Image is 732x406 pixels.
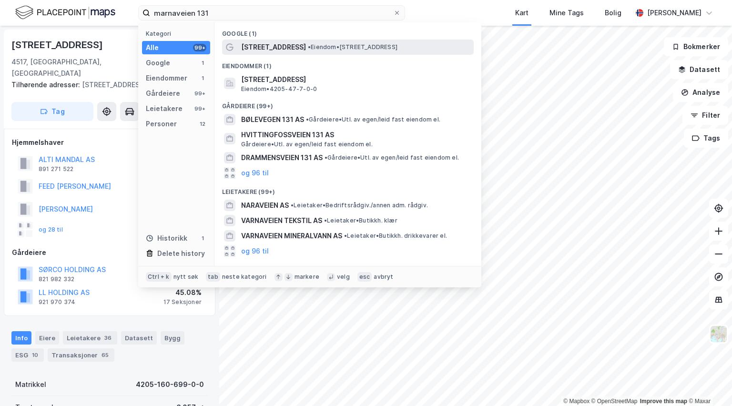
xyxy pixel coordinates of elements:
[163,298,202,306] div: 17 Seksjoner
[136,379,204,390] div: 4205-160-699-0-0
[684,129,728,148] button: Tags
[11,102,93,121] button: Tag
[146,42,159,53] div: Alle
[11,56,150,79] div: 4517, [GEOGRAPHIC_DATA], [GEOGRAPHIC_DATA]
[306,116,440,123] span: Gårdeiere • Utl. av egen/leid fast eiendom el.
[682,106,728,125] button: Filter
[199,59,206,67] div: 1
[11,348,44,362] div: ESG
[12,247,207,258] div: Gårdeiere
[193,90,206,97] div: 99+
[241,141,373,148] span: Gårdeiere • Utl. av egen/leid fast eiendom el.
[11,331,31,345] div: Info
[222,273,267,281] div: neste kategori
[11,81,82,89] span: Tilhørende adresser:
[563,398,590,405] a: Mapbox
[324,217,327,224] span: •
[241,114,304,125] span: BØLEVEGEN 131 AS
[163,287,202,298] div: 45.08%
[15,379,46,390] div: Matrikkel
[241,200,289,211] span: NARAVEIEN AS
[241,74,470,85] span: [STREET_ADDRESS]
[241,167,269,179] button: og 96 til
[146,272,172,282] div: Ctrl + k
[241,85,317,93] span: Eiendom • 4205-47-7-0-0
[199,74,206,82] div: 1
[664,37,728,56] button: Bokmerker
[214,55,481,72] div: Eiendommer (1)
[515,7,529,19] div: Kart
[325,154,459,162] span: Gårdeiere • Utl. av egen/leid fast eiendom el.
[684,360,732,406] iframe: Chat Widget
[11,37,105,52] div: [STREET_ADDRESS]
[241,230,342,242] span: VARNAVEIEN MINERALVANN AS
[150,6,393,20] input: Søk på adresse, matrikkel, gårdeiere, leietakere eller personer
[308,43,397,51] span: Eiendom • [STREET_ADDRESS]
[214,259,481,276] div: Personer (12)
[241,129,470,141] span: HVITTINGFOSSVEIEN 131 AS
[146,103,183,114] div: Leietakere
[374,273,393,281] div: avbryt
[591,398,638,405] a: OpenStreetMap
[308,43,311,51] span: •
[193,105,206,112] div: 99+
[605,7,621,19] div: Bolig
[214,181,481,198] div: Leietakere (99+)
[15,4,115,21] img: logo.f888ab2527a4732fd821a326f86c7f29.svg
[295,273,319,281] div: markere
[146,57,170,69] div: Google
[146,88,180,99] div: Gårdeiere
[199,234,206,242] div: 1
[325,154,327,161] span: •
[30,350,40,360] div: 10
[214,95,481,112] div: Gårdeiere (99+)
[173,273,199,281] div: nytt søk
[241,41,306,53] span: [STREET_ADDRESS]
[146,118,177,130] div: Personer
[39,298,75,306] div: 921 970 374
[549,7,584,19] div: Mine Tags
[291,202,428,209] span: Leietaker • Bedriftsrådgiv./annen adm. rådgiv.
[146,233,187,244] div: Historikk
[121,331,157,345] div: Datasett
[640,398,687,405] a: Improve this map
[241,152,323,163] span: DRAMMENSVEIEN 131 AS
[214,22,481,40] div: Google (1)
[241,245,269,257] button: og 96 til
[324,217,397,224] span: Leietaker • Butikkh. klær
[337,273,350,281] div: velg
[199,120,206,128] div: 12
[12,137,207,148] div: Hjemmelshaver
[11,79,200,91] div: [STREET_ADDRESS]
[39,165,73,173] div: 891 271 522
[39,275,74,283] div: 821 982 332
[684,360,732,406] div: Kontrollprogram for chat
[146,30,210,37] div: Kategori
[48,348,114,362] div: Transaksjoner
[306,116,309,123] span: •
[357,272,372,282] div: esc
[344,232,447,240] span: Leietaker • Butikkh. drikkevarer el.
[157,248,205,259] div: Delete history
[193,44,206,51] div: 99+
[673,83,728,102] button: Analyse
[670,60,728,79] button: Datasett
[102,333,113,343] div: 36
[647,7,701,19] div: [PERSON_NAME]
[100,350,111,360] div: 65
[206,272,220,282] div: tab
[710,325,728,343] img: Z
[63,331,117,345] div: Leietakere
[344,232,347,239] span: •
[35,331,59,345] div: Eiere
[161,331,184,345] div: Bygg
[146,72,187,84] div: Eiendommer
[291,202,294,209] span: •
[241,215,322,226] span: VARNAVEIEN TEKSTIL AS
